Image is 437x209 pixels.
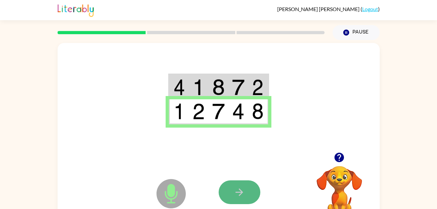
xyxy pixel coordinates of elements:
img: 4 [173,79,185,95]
img: 4 [232,103,244,119]
button: Pause [333,25,380,40]
img: 8 [252,103,264,119]
img: 8 [212,79,225,95]
a: Logout [362,6,378,12]
img: Literably [58,3,94,17]
span: [PERSON_NAME] [PERSON_NAME] [277,6,361,12]
img: 7 [212,103,225,119]
img: 2 [252,79,264,95]
img: 2 [192,103,205,119]
img: 7 [232,79,244,95]
img: 1 [173,103,185,119]
img: 1 [192,79,205,95]
div: ( ) [277,6,380,12]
